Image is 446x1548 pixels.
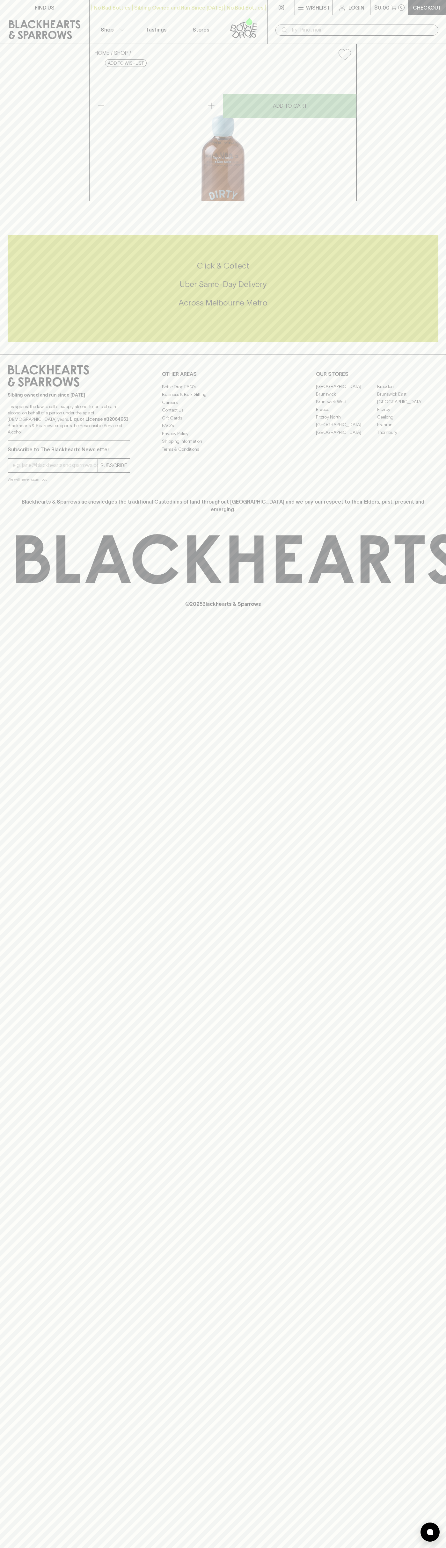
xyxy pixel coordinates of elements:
[162,438,284,445] a: Shipping Information
[98,459,130,472] button: SUBSCRIBE
[114,50,128,56] a: SHOP
[179,15,223,44] a: Stores
[162,370,284,378] p: OTHER AREAS
[316,370,438,378] p: OUR STORES
[101,26,113,33] p: Shop
[162,398,284,406] a: Careers
[8,261,438,271] h5: Click & Collect
[35,4,55,11] p: FIND US
[70,417,128,422] strong: Liquor License #32064953
[8,279,438,290] h5: Uber Same-Day Delivery
[377,429,438,436] a: Thornbury
[316,406,377,413] a: Elwood
[162,445,284,453] a: Terms & Conditions
[316,398,377,406] a: Brunswick West
[134,15,179,44] a: Tastings
[336,47,354,63] button: Add to wishlist
[162,406,284,414] a: Contact Us
[223,94,356,118] button: ADD TO CART
[377,413,438,421] a: Geelong
[162,414,284,422] a: Gift Cards
[273,102,307,110] p: ADD TO CART
[291,25,433,35] input: Try "Pinot noir"
[377,391,438,398] a: Brunswick East
[400,6,403,9] p: 0
[8,476,130,483] p: We will never spam you
[427,1529,433,1535] img: bubble-icon
[8,297,438,308] h5: Across Melbourne Metro
[374,4,390,11] p: $0.00
[8,392,130,398] p: Sibling owned and run since [DATE]
[316,391,377,398] a: Brunswick
[193,26,209,33] p: Stores
[316,413,377,421] a: Fitzroy North
[8,403,130,435] p: It is against the law to sell or supply alcohol to, or to obtain alcohol on behalf of a person un...
[95,50,109,56] a: HOME
[377,406,438,413] a: Fitzroy
[377,398,438,406] a: [GEOGRAPHIC_DATA]
[377,421,438,429] a: Prahran
[316,383,377,391] a: [GEOGRAPHIC_DATA]
[90,65,356,201] img: 18533.png
[316,421,377,429] a: [GEOGRAPHIC_DATA]
[316,429,377,436] a: [GEOGRAPHIC_DATA]
[162,430,284,437] a: Privacy Policy
[8,235,438,342] div: Call to action block
[162,391,284,398] a: Business & Bulk Gifting
[12,498,434,513] p: Blackhearts & Sparrows acknowledges the traditional Custodians of land throughout [GEOGRAPHIC_DAT...
[377,383,438,391] a: Braddon
[162,422,284,430] a: FAQ's
[146,26,166,33] p: Tastings
[8,446,130,453] p: Subscribe to The Blackhearts Newsletter
[413,4,442,11] p: Checkout
[306,4,330,11] p: Wishlist
[162,383,284,391] a: Bottle Drop FAQ's
[100,462,127,469] p: SUBSCRIBE
[13,460,98,470] input: e.g. jane@blackheartsandsparrows.com.au
[348,4,364,11] p: Login
[105,59,147,67] button: Add to wishlist
[90,15,134,44] button: Shop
